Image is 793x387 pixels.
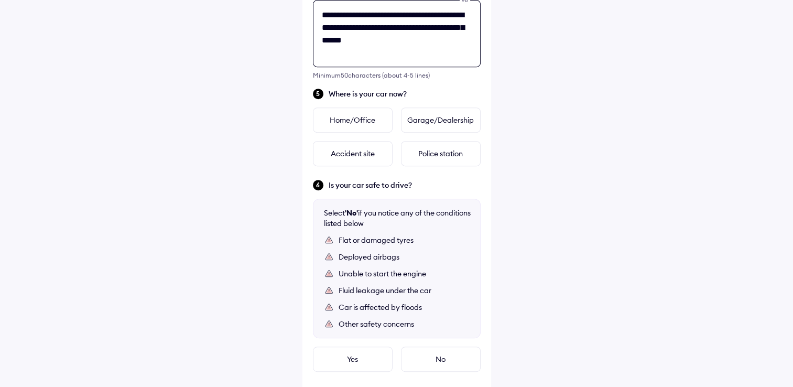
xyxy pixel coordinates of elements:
[339,302,470,313] div: Car is affected by floods
[329,89,481,99] span: Where is your car now?
[339,235,470,245] div: Flat or damaged tyres
[401,141,481,166] div: Police station
[339,319,470,329] div: Other safety concerns
[313,107,393,133] div: Home/Office
[345,208,358,218] b: 'No'
[313,141,393,166] div: Accident site
[329,180,481,190] span: Is your car safe to drive?
[401,347,481,372] div: No
[401,107,481,133] div: Garage/Dealership
[339,285,470,296] div: Fluid leakage under the car
[313,71,481,79] div: Minimum 50 characters (about 4-5 lines)
[339,252,470,262] div: Deployed airbags
[324,208,471,229] div: Select if you notice any of the conditions listed below
[339,268,470,279] div: Unable to start the engine
[313,347,393,372] div: Yes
